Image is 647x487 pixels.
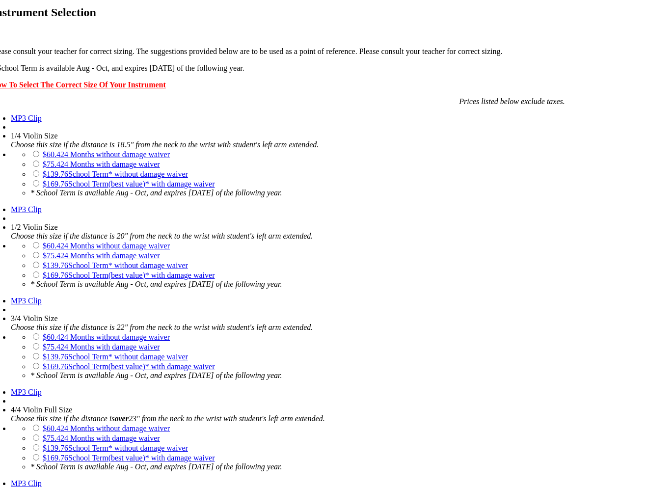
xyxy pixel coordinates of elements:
span: $60.42 [43,150,64,159]
div: 4/4 Violin Full Size [11,406,589,414]
a: $75.424 Months with damage waiver [43,343,160,351]
span: $169.76 [43,271,68,279]
em: Prices listed below exclude taxes. [459,97,565,106]
span: $139.76 [43,352,68,361]
span: $75.42 [43,343,64,351]
span: $75.42 [43,434,64,442]
em: Choose this size if the distance is 18.5" from the neck to the wrist with student's left arm exte... [11,140,319,149]
a: $139.76School Term* without damage waiver [43,170,188,178]
span: $139.76 [43,444,68,452]
span: $169.76 [43,362,68,371]
span: $75.42 [43,160,64,168]
em: * School Term is available Aug - Oct, and expires [DATE] of the following year. [30,280,282,288]
span: $60.42 [43,424,64,433]
em: Choose this size if the distance is 20" from the neck to the wrist with student's left arm extended. [11,232,313,240]
span: $139.76 [43,261,68,270]
strong: over [115,414,129,423]
span: $60.42 [43,333,64,341]
a: $60.424 Months without damage waiver [43,150,170,159]
a: $169.76School Term(best value)* with damage waiver [43,271,215,279]
a: MP3 Clip [11,388,42,396]
a: $60.424 Months without damage waiver [43,424,170,433]
span: $60.42 [43,242,64,250]
a: $60.424 Months without damage waiver [43,333,170,341]
em: * School Term is available Aug - Oct, and expires [DATE] of the following year. [30,189,282,197]
a: $139.76School Term* without damage waiver [43,352,188,361]
span: $169.76 [43,454,68,462]
div: 3/4 Violin Size [11,314,589,323]
a: $169.76School Term(best value)* with damage waiver [43,454,215,462]
a: $169.76School Term(best value)* with damage waiver [43,362,215,371]
em: * School Term is available Aug - Oct, and expires [DATE] of the following year. [30,462,282,471]
a: $139.76School Term* without damage waiver [43,444,188,452]
span: $139.76 [43,170,68,178]
span: $75.42 [43,251,64,260]
a: $75.424 Months with damage waiver [43,160,160,168]
a: $75.424 Months with damage waiver [43,434,160,442]
span: $169.76 [43,180,68,188]
a: MP3 Clip [11,114,42,122]
em: * School Term is available Aug - Oct, and expires [DATE] of the following year. [30,371,282,379]
a: $169.76School Term(best value)* with damage waiver [43,180,215,188]
a: $139.76School Term* without damage waiver [43,261,188,270]
em: Choose this size if the distance is 23" from the neck to the wrist with student's left arm extended. [11,414,325,423]
em: Choose this size if the distance is 22" from the neck to the wrist with student's left arm extended. [11,323,313,331]
a: MP3 Clip [11,205,42,214]
a: $60.424 Months without damage waiver [43,242,170,250]
div: 1/2 Violin Size [11,223,589,232]
a: $75.424 Months with damage waiver [43,251,160,260]
a: MP3 Clip [11,297,42,305]
div: 1/4 Violin Size [11,132,589,140]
